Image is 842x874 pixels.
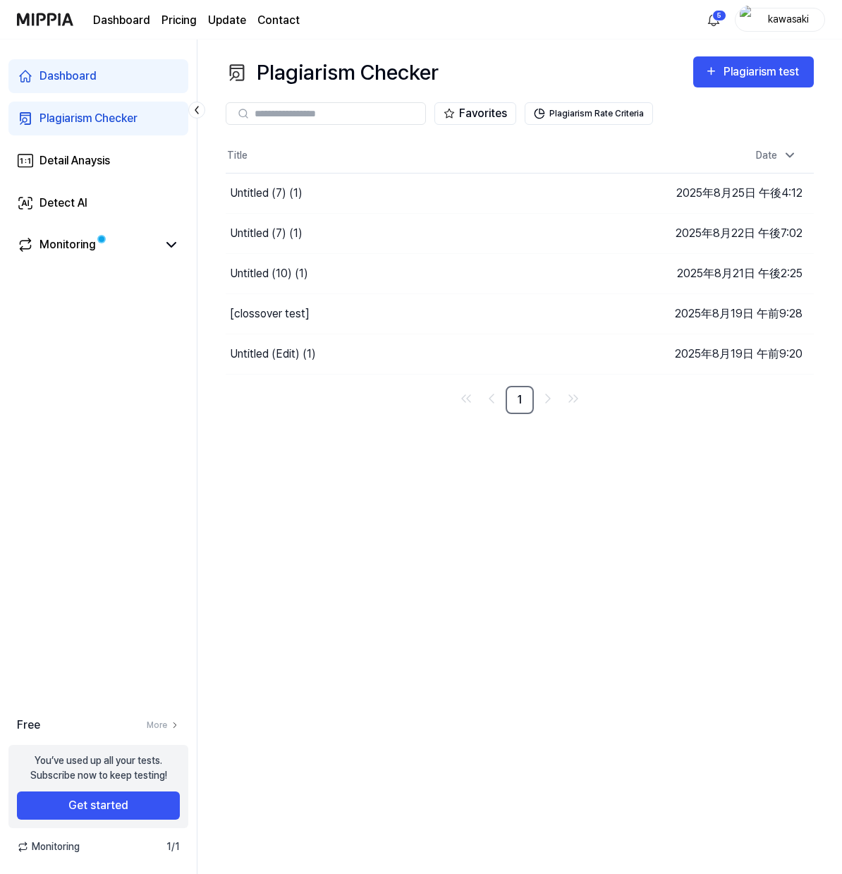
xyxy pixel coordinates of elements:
span: Monitoring [17,839,80,854]
div: Untitled (7) (1) [230,225,303,242]
button: Get started [17,791,180,820]
a: Dashboard [8,59,188,93]
a: Go to next page [537,387,559,410]
button: profilekawasaki [735,8,825,32]
div: Plagiarism test [724,63,803,81]
a: Monitoring [17,236,157,253]
a: Detail Anaysis [8,144,188,178]
span: 1 / 1 [166,839,180,854]
button: Plagiarism test [693,56,814,87]
a: Detect AI [8,186,188,220]
a: Go to first page [455,387,477,410]
button: Plagiarism Rate Criteria [525,102,653,125]
div: Monitoring [39,236,96,253]
div: Untitled (Edit) (1) [230,346,316,363]
a: Plagiarism Checker [8,102,188,135]
div: Date [750,144,803,167]
div: Plagiarism Checker [39,110,138,127]
div: [clossover test] [230,305,310,322]
div: Detail Anaysis [39,152,110,169]
a: Contact [257,12,300,29]
nav: pagination [226,386,814,414]
a: Dashboard [93,12,150,29]
div: You’ve used up all your tests. Subscribe now to keep testing! [30,753,167,783]
span: Free [17,717,40,734]
a: Go to previous page [480,387,503,410]
td: 2025年8月25日 午後4:12 [664,173,814,213]
img: 알림 [705,11,722,28]
div: Untitled (10) (1) [230,265,308,282]
div: Dashboard [39,68,97,85]
td: 2025年8月19日 午前9:28 [664,293,814,334]
button: 알림5 [702,8,725,31]
td: 2025年8月22日 午後7:02 [664,213,814,253]
div: Plagiarism Checker [226,56,439,88]
img: profile [740,6,757,34]
th: Title [226,139,664,173]
a: Pricing [161,12,197,29]
div: kawasaki [761,11,816,27]
div: Detect AI [39,195,87,212]
a: 1 [506,386,534,414]
a: Go to last page [562,387,585,410]
button: Favorites [434,102,516,125]
div: 5 [712,10,726,21]
td: 2025年8月19日 午前9:20 [664,334,814,374]
td: 2025年8月21日 午後2:25 [664,253,814,293]
div: Untitled (7) (1) [230,185,303,202]
a: More [147,719,180,732]
a: Update [208,12,246,29]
